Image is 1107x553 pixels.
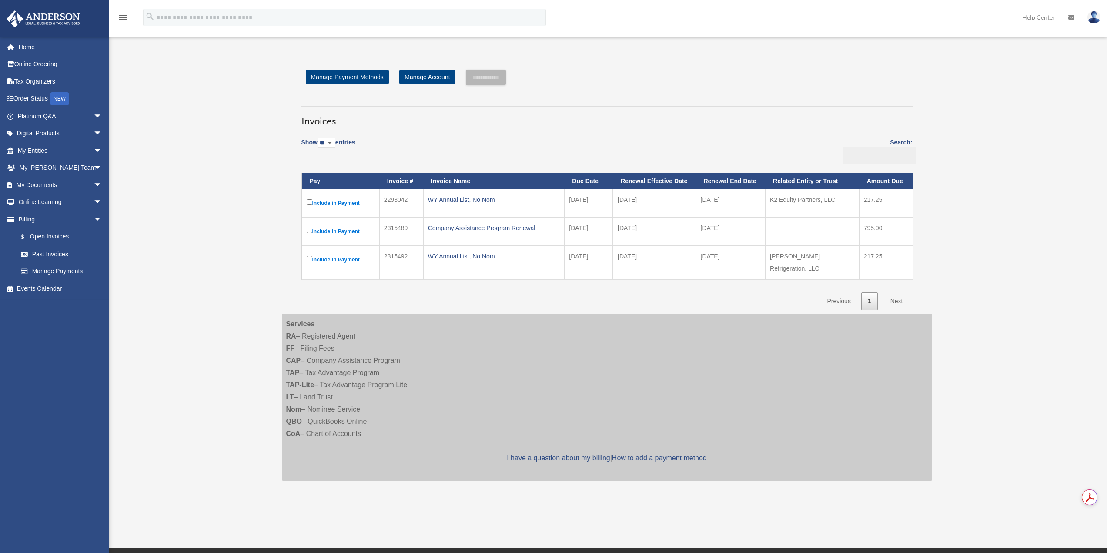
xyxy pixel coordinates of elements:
[282,314,932,481] div: – Registered Agent – Filing Fees – Company Assistance Program – Tax Advantage Program – Tax Advan...
[307,228,312,233] input: Include in Payment
[765,245,859,279] td: [PERSON_NAME] Refrigeration, LLC
[613,245,696,279] td: [DATE]
[306,70,389,84] a: Manage Payment Methods
[301,106,913,128] h3: Invoices
[286,345,295,352] strong: FF
[307,199,312,205] input: Include in Payment
[286,381,314,389] strong: TAP-Lite
[884,292,910,310] a: Next
[286,418,302,425] strong: QBO
[307,254,375,265] label: Include in Payment
[94,107,111,125] span: arrow_drop_down
[6,73,115,90] a: Tax Organizers
[613,189,696,217] td: [DATE]
[6,38,115,56] a: Home
[6,142,115,159] a: My Entitiesarrow_drop_down
[117,15,128,23] a: menu
[286,369,300,376] strong: TAP
[301,137,355,157] label: Show entries
[696,189,766,217] td: [DATE]
[286,357,301,364] strong: CAP
[399,70,455,84] a: Manage Account
[26,231,30,242] span: $
[564,245,613,279] td: [DATE]
[286,452,928,464] p: |
[6,125,115,142] a: Digital Productsarrow_drop_down
[843,147,916,164] input: Search:
[564,189,613,217] td: [DATE]
[307,256,312,261] input: Include in Payment
[6,56,115,73] a: Online Ordering
[379,189,423,217] td: 2293042
[286,393,294,401] strong: LT
[613,173,696,189] th: Renewal Effective Date: activate to sort column ascending
[94,176,111,194] span: arrow_drop_down
[820,292,857,310] a: Previous
[145,12,155,21] i: search
[428,250,560,262] div: WY Annual List, No Nom
[286,332,296,340] strong: RA
[94,211,111,228] span: arrow_drop_down
[379,245,423,279] td: 2315492
[696,245,766,279] td: [DATE]
[94,159,111,177] span: arrow_drop_down
[696,217,766,245] td: [DATE]
[307,198,375,208] label: Include in Payment
[423,173,565,189] th: Invoice Name: activate to sort column ascending
[861,292,878,310] a: 1
[286,430,301,437] strong: CoA
[379,173,423,189] th: Invoice #: activate to sort column ascending
[428,194,560,206] div: WY Annual List, No Nom
[12,263,111,280] a: Manage Payments
[859,173,913,189] th: Amount Due: activate to sort column ascending
[6,176,115,194] a: My Documentsarrow_drop_down
[6,159,115,177] a: My [PERSON_NAME] Teamarrow_drop_down
[765,189,859,217] td: K2 Equity Partners, LLC
[286,406,302,413] strong: Nom
[613,217,696,245] td: [DATE]
[117,12,128,23] i: menu
[94,125,111,143] span: arrow_drop_down
[6,90,115,108] a: Order StatusNEW
[286,320,315,328] strong: Services
[318,138,335,148] select: Showentries
[94,194,111,211] span: arrow_drop_down
[612,454,707,462] a: How to add a payment method
[50,92,69,105] div: NEW
[696,173,766,189] th: Renewal End Date: activate to sort column ascending
[859,217,913,245] td: 795.00
[859,245,913,279] td: 217.25
[6,194,115,211] a: Online Learningarrow_drop_down
[12,245,111,263] a: Past Invoices
[507,454,610,462] a: I have a question about my billing
[94,142,111,160] span: arrow_drop_down
[428,222,560,234] div: Company Assistance Program Renewal
[4,10,83,27] img: Anderson Advisors Platinum Portal
[6,211,111,228] a: Billingarrow_drop_down
[302,173,379,189] th: Pay: activate to sort column descending
[12,228,107,246] a: $Open Invoices
[840,137,913,164] label: Search:
[859,189,913,217] td: 217.25
[6,280,115,297] a: Events Calendar
[379,217,423,245] td: 2315489
[307,226,375,237] label: Include in Payment
[564,173,613,189] th: Due Date: activate to sort column ascending
[1087,11,1100,23] img: User Pic
[765,173,859,189] th: Related Entity or Trust: activate to sort column ascending
[6,107,115,125] a: Platinum Q&Aarrow_drop_down
[564,217,613,245] td: [DATE]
